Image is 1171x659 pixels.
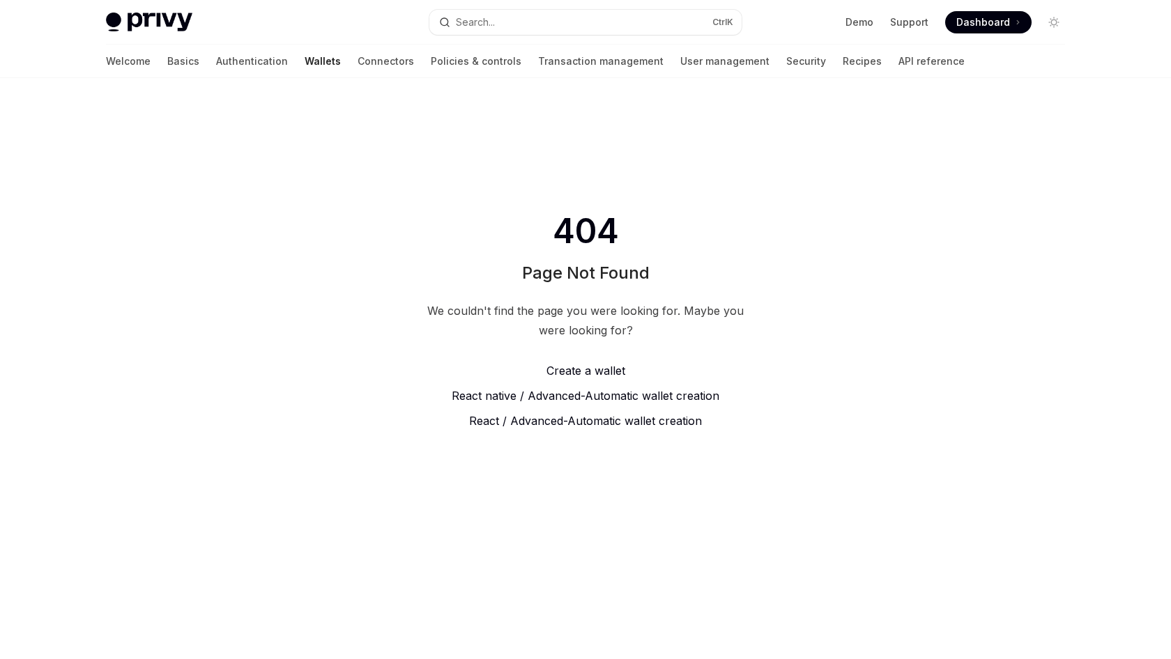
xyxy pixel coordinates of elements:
a: Recipes [843,45,882,78]
a: Connectors [358,45,414,78]
a: React / Advanced-Automatic wallet creation [421,412,750,429]
span: Create a wallet [546,364,625,378]
a: User management [680,45,770,78]
button: Toggle dark mode [1043,11,1065,33]
span: React / Advanced - [469,414,567,428]
span: Automatic wallet creation [567,414,702,428]
a: Demo [845,15,873,29]
a: API reference [898,45,965,78]
span: Dashboard [956,15,1010,29]
a: Dashboard [945,11,1032,33]
span: 404 [550,212,622,251]
span: Automatic wallet creation [585,389,719,403]
a: Welcome [106,45,151,78]
span: Ctrl K [712,17,733,28]
h1: Page Not Found [522,262,650,284]
a: Transaction management [538,45,664,78]
a: Basics [167,45,199,78]
a: Authentication [216,45,288,78]
a: Support [890,15,928,29]
a: Wallets [305,45,341,78]
a: Policies & controls [431,45,521,78]
button: Open search [429,10,742,35]
a: Security [786,45,826,78]
a: Create a wallet [421,362,750,379]
a: React native / Advanced-Automatic wallet creation [421,387,750,404]
div: We couldn't find the page you were looking for. Maybe you were looking for? [421,301,750,340]
img: light logo [106,13,192,32]
span: React native / Advanced - [452,389,585,403]
div: Search... [456,14,495,31]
